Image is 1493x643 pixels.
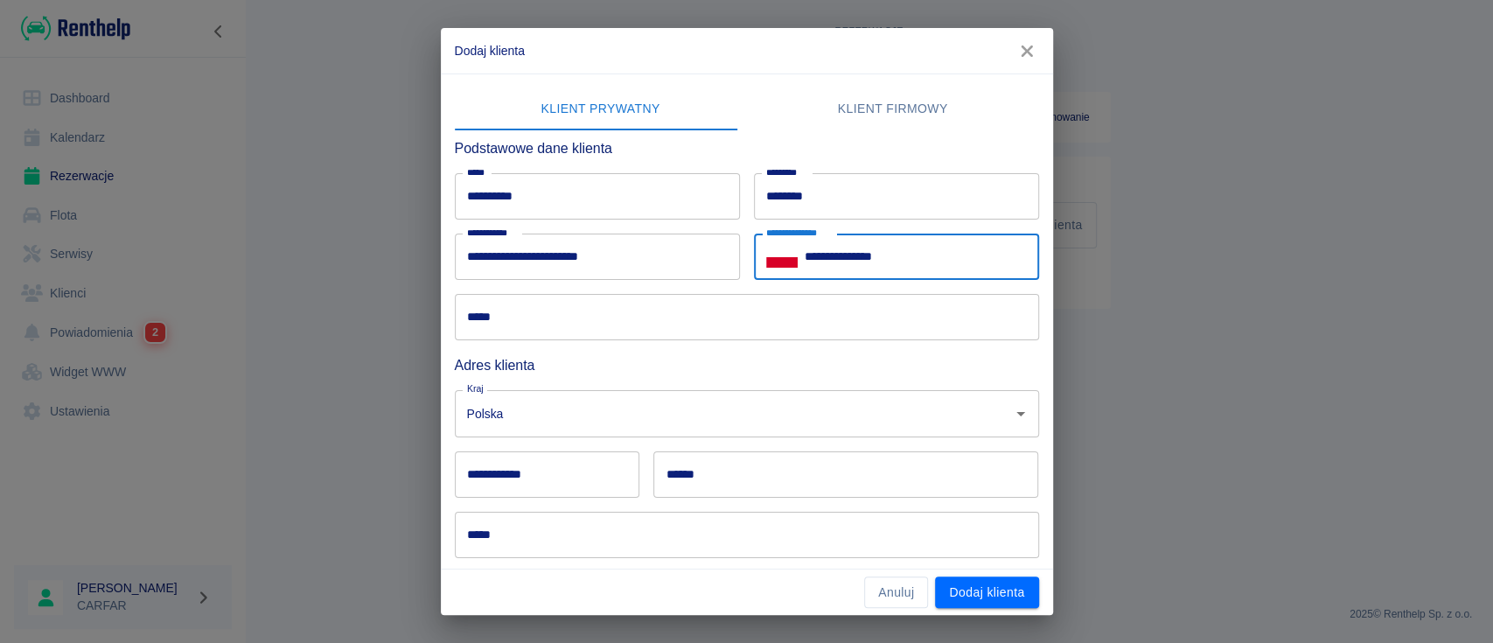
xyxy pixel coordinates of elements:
h2: Dodaj klienta [441,28,1053,73]
button: Anuluj [864,577,928,609]
h6: Podstawowe dane klienta [455,137,1039,159]
label: Kraj [467,382,484,395]
button: Klient firmowy [747,88,1039,130]
h6: Adres klienta [455,354,1039,376]
button: Select country [766,244,798,270]
button: Klient prywatny [455,88,747,130]
button: Otwórz [1008,402,1033,426]
button: Dodaj klienta [935,577,1038,609]
div: lab API tabs example [455,88,1039,130]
